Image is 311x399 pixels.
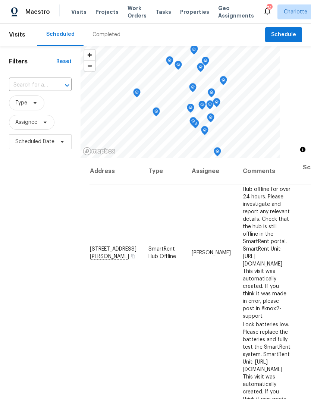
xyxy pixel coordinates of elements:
[92,31,120,38] div: Completed
[202,57,209,68] div: Map marker
[187,104,194,115] div: Map marker
[9,58,56,65] h1: Filters
[71,8,87,16] span: Visits
[81,46,280,158] canvas: Map
[301,145,305,154] span: Toggle attribution
[95,8,119,16] span: Projects
[189,83,197,95] div: Map marker
[56,58,72,65] div: Reset
[298,145,307,154] button: Toggle attribution
[186,158,237,185] th: Assignee
[189,117,197,129] div: Map marker
[9,79,51,91] input: Search for an address...
[180,8,209,16] span: Properties
[15,99,27,107] span: Type
[133,88,141,100] div: Map marker
[155,9,171,15] span: Tasks
[213,98,220,110] div: Map marker
[220,76,227,88] div: Map marker
[128,4,147,19] span: Work Orders
[25,8,50,16] span: Maestro
[197,63,204,75] div: Map marker
[192,250,231,255] span: [PERSON_NAME]
[284,8,307,16] span: Charlotte
[214,147,221,159] div: Map marker
[148,246,176,259] span: SmartRent Hub Offline
[267,4,272,12] div: 74
[208,88,215,100] div: Map marker
[271,30,296,40] span: Schedule
[218,4,254,19] span: Geo Assignments
[130,252,136,259] button: Copy Address
[46,31,75,38] div: Scheduled
[142,158,186,185] th: Type
[265,27,302,43] button: Schedule
[166,56,173,68] div: Map marker
[15,138,54,145] span: Scheduled Date
[84,50,95,60] button: Zoom in
[89,158,142,185] th: Address
[207,113,214,125] div: Map marker
[198,101,206,112] div: Map marker
[84,60,95,71] button: Zoom out
[83,147,116,155] a: Mapbox homepage
[201,126,208,138] div: Map marker
[153,107,160,119] div: Map marker
[62,80,72,91] button: Open
[237,158,297,185] th: Comments
[243,186,290,318] span: Hub offline for over 24 hours. Please investigate and report any relevant details. Check that the...
[175,61,182,72] div: Map marker
[15,119,37,126] span: Assignee
[9,26,25,43] span: Visits
[190,45,198,57] div: Map marker
[84,61,95,71] span: Zoom out
[206,100,214,112] div: Map marker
